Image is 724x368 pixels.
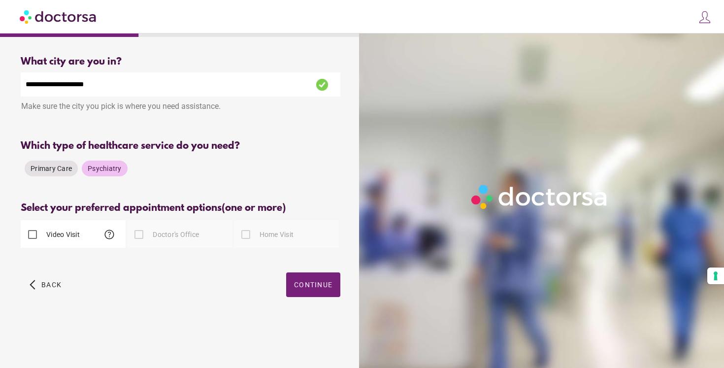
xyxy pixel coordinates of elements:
[21,97,340,118] div: Make sure the city you pick is where you need assistance.
[294,281,332,289] span: Continue
[698,10,712,24] img: icons8-customer-100.png
[222,202,286,214] span: (one or more)
[467,181,612,213] img: Logo-Doctorsa-trans-White-partial-flat.png
[103,229,115,240] span: help
[21,202,340,214] div: Select your preferred appointment options
[151,230,199,239] label: Doctor's Office
[88,165,122,172] span: Psychiatry
[44,230,80,239] label: Video Visit
[41,281,62,289] span: Back
[286,272,340,297] button: Continue
[707,268,724,284] button: Your consent preferences for tracking technologies
[258,230,294,239] label: Home Visit
[31,165,72,172] span: Primary Care
[21,140,340,152] div: Which type of healthcare service do you need?
[20,5,98,28] img: Doctorsa.com
[26,272,66,297] button: arrow_back_ios Back
[21,56,340,67] div: What city are you in?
